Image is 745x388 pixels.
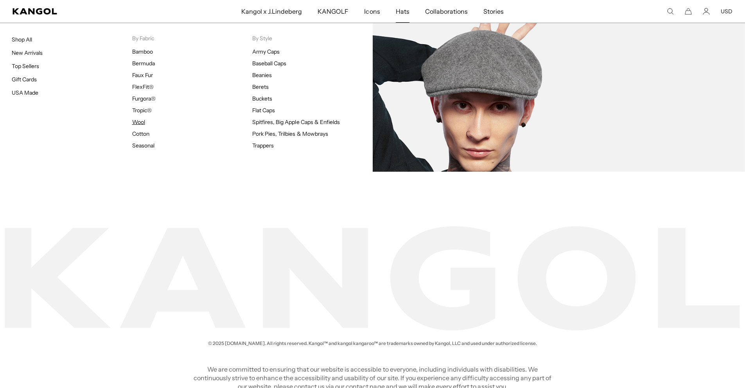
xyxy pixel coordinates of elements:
[252,107,275,114] a: Flat Caps
[132,83,154,90] a: FlexFit®
[132,60,155,67] a: Bermuda
[252,130,328,137] a: Pork Pies, Trilbies & Mowbrays
[132,72,153,79] a: Faux Fur
[12,63,39,70] a: Top Sellers
[721,8,732,15] button: USD
[252,83,269,90] a: Berets
[12,89,38,96] a: USA Made
[252,72,272,79] a: Beanies
[132,142,154,149] a: Seasonal
[667,8,674,15] summary: Search here
[703,8,710,15] a: Account
[12,76,37,83] a: Gift Cards
[252,95,272,102] a: Buckets
[12,49,43,56] a: New Arrivals
[132,35,253,42] p: By Fabric
[132,107,152,114] a: Tropic®
[252,119,340,126] a: Spitfires, Big Apple Caps & Enfields
[132,48,153,55] a: Bamboo
[252,35,373,42] p: By Style
[12,36,32,43] a: Shop All
[252,48,280,55] a: Army Caps
[132,119,145,126] a: Wool
[252,60,286,67] a: Baseball Caps
[13,8,160,14] a: Kangol
[132,130,149,137] a: Cotton
[252,142,274,149] a: Trappers
[685,8,692,15] button: Cart
[132,95,156,102] a: Furgora®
